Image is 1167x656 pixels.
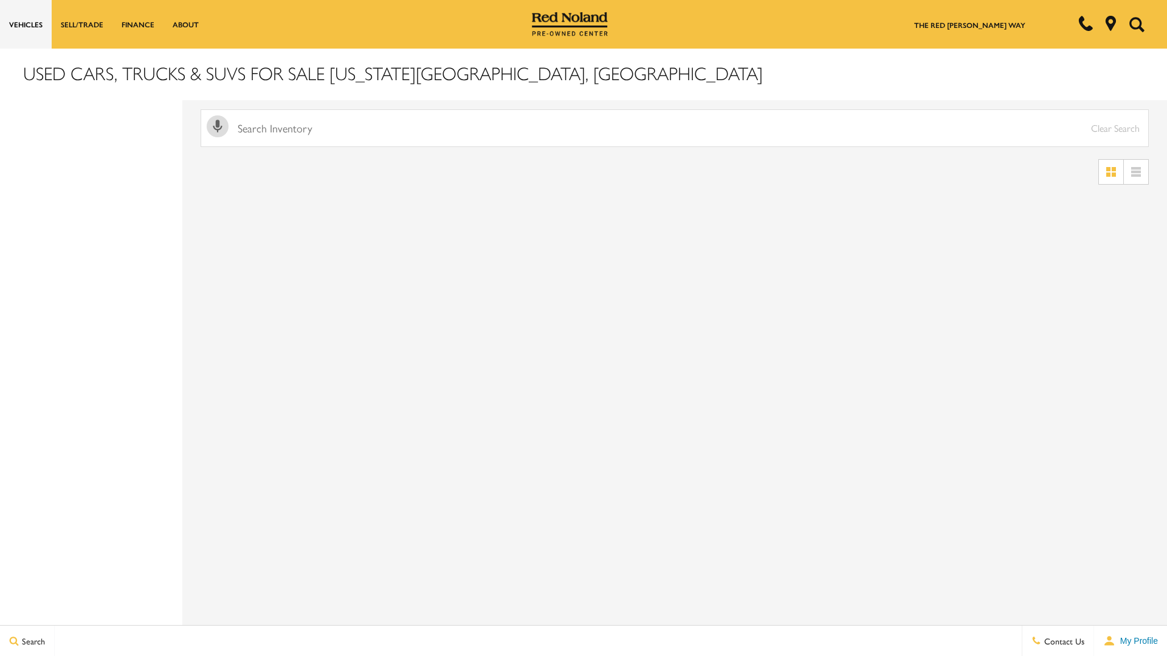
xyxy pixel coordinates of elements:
[1124,1,1149,48] button: Open the search field
[532,16,608,29] a: Red Noland Pre-Owned
[207,115,229,137] svg: Click to toggle on voice search
[914,19,1025,30] a: The Red [PERSON_NAME] Way
[1094,626,1167,656] button: Open user profile menu
[1041,635,1084,647] span: Contact Us
[1115,636,1158,646] span: My Profile
[19,635,45,647] span: Search
[532,12,608,36] img: Red Noland Pre-Owned
[201,109,1149,147] input: Search Inventory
